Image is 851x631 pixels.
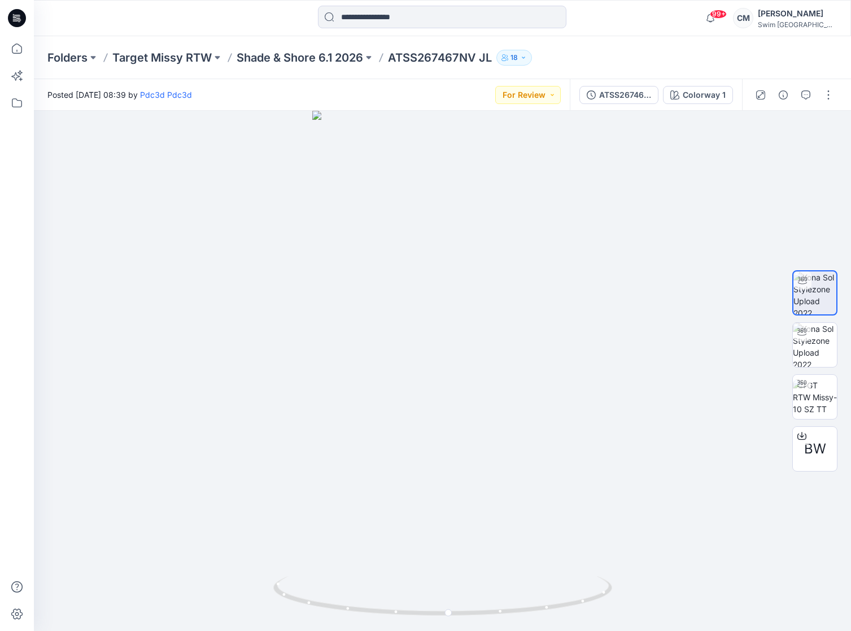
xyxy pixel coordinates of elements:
[663,86,733,104] button: Colorway 1
[710,10,727,19] span: 99+
[112,50,212,66] a: Target Missy RTW
[496,50,532,66] button: 18
[599,89,651,101] div: ATSS267467NV JL
[758,7,837,20] div: [PERSON_NAME]
[804,439,826,459] span: BW
[237,50,363,66] a: Shade & Shore 6.1 2026
[793,379,837,415] img: TGT RTW Missy-10 SZ TT
[47,89,192,101] span: Posted [DATE] 08:39 by
[793,323,837,367] img: Kona Sol Stylezone Upload 2022
[758,20,837,29] div: Swim [GEOGRAPHIC_DATA]
[47,50,88,66] a: Folders
[510,51,518,64] p: 18
[774,86,792,104] button: Details
[793,271,836,314] img: Kona Sol Stylezone Upload 2022
[683,89,726,101] div: Colorway 1
[579,86,658,104] button: ATSS267467NV JL
[388,50,492,66] p: ATSS267467NV JL
[140,90,192,100] a: Pdc3d Pdc3d
[733,8,753,28] div: CM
